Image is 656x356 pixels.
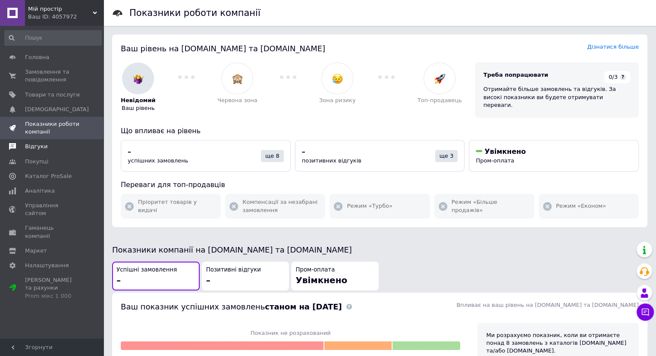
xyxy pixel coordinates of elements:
span: Управління сайтом [25,202,80,217]
span: Режим «Більше продажів» [452,198,530,214]
span: Покупці [25,158,48,166]
span: – [206,275,210,285]
button: Позитивні відгуки– [202,262,289,290]
img: :see_no_evil: [232,73,243,84]
span: Увімкнено [295,275,347,285]
img: :woman-shrugging: [133,73,144,84]
span: Режим «Турбо» [347,202,392,210]
span: Пром-оплата [295,266,335,274]
span: [PERSON_NAME] та рахунки [25,276,80,300]
span: Впливає на ваш рівень на [DOMAIN_NAME] та [DOMAIN_NAME] [456,302,639,308]
span: Показник не розрахований [121,329,460,337]
button: Успішні замовлення– [112,262,200,290]
button: –позитивних відгуківще 3 [295,140,465,172]
span: Топ-продавець [417,97,462,104]
button: Пром-оплатаУвімкнено [291,262,379,290]
span: позитивних відгуків [302,157,361,164]
div: Ваш ID: 4057972 [28,13,104,21]
span: Маркет [25,247,47,255]
b: станом на [DATE] [265,302,342,311]
span: Невідомий [121,97,156,104]
span: Показники компанії на [DOMAIN_NAME] та [DOMAIN_NAME] [112,245,352,254]
span: Позитивні відгуки [206,266,261,274]
span: Каталог ProSale [25,172,72,180]
span: Замовлення та повідомлення [25,68,80,84]
span: Режим «Економ» [556,202,606,210]
span: Увімкнено [484,147,526,156]
span: Ваш показник успішних замовлень [121,302,342,311]
h1: Показники роботи компанії [129,8,261,18]
span: Пром-оплата [476,157,514,164]
span: Відгуки [25,143,47,150]
span: – [128,147,131,156]
span: Гаманець компанії [25,224,80,240]
span: [DEMOGRAPHIC_DATA] [25,106,89,113]
span: Ваш рівень [122,104,155,112]
a: Дізнатися більше [587,44,639,50]
div: ще 3 [435,150,458,162]
span: Товари та послуги [25,91,80,99]
span: Треба попрацювати [483,72,548,78]
span: Успішні замовлення [116,266,177,274]
span: Зона ризику [319,97,356,104]
span: Що впливає на рівень [121,127,201,135]
div: Prom мікс 1 000 [25,292,80,300]
img: :disappointed_relieved: [332,73,343,84]
span: Переваги для топ-продавців [121,181,225,189]
span: Налаштування [25,262,69,269]
span: – [302,147,305,156]
span: ? [620,74,626,80]
button: УвімкненоПром-оплата [469,140,639,172]
input: Пошук [4,30,102,46]
span: Червона зона [217,97,257,104]
button: Чат з покупцем [637,303,654,321]
div: Отримайте більше замовлень та відгуків. За високі показники ви будете отримувати переваги. [483,85,630,109]
div: ще 8 [261,150,284,162]
button: –успішних замовленьще 8 [121,140,291,172]
span: Головна [25,53,49,61]
span: успішних замовлень [128,157,188,164]
div: Ми розрахуємо показник, коли ви отримаєте понад 8 замовлень з каталогів [DOMAIN_NAME] та/або [DOM... [486,331,630,355]
span: Аналітика [25,187,55,195]
span: Компенсації за незабрані замовлення [242,198,321,214]
span: – [116,275,121,285]
span: Ваш рівень на [DOMAIN_NAME] та [DOMAIN_NAME] [121,44,325,53]
span: Мій простір [28,5,93,13]
span: Пріоритет товарів у видачі [138,198,217,214]
img: :rocket: [434,73,445,84]
div: 0/3 [604,71,630,83]
span: Показники роботи компанії [25,120,80,136]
